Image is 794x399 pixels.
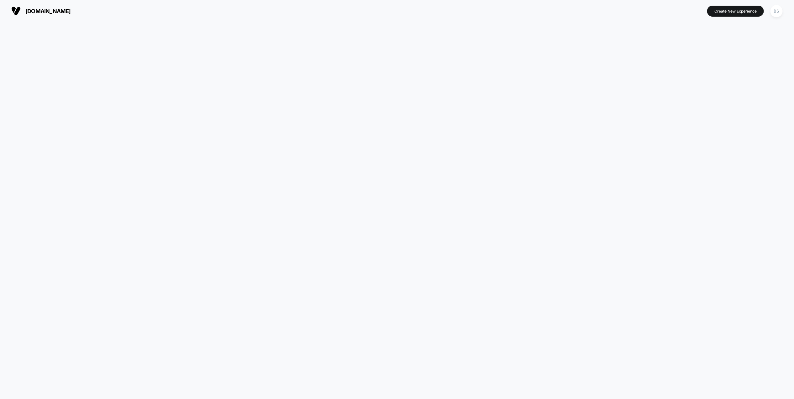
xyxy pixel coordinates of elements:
button: Create New Experience [707,6,764,17]
div: BS [770,5,783,17]
img: Visually logo [11,6,21,16]
button: BS [769,5,785,18]
span: [DOMAIN_NAME] [25,8,71,14]
button: [DOMAIN_NAME] [9,6,73,16]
